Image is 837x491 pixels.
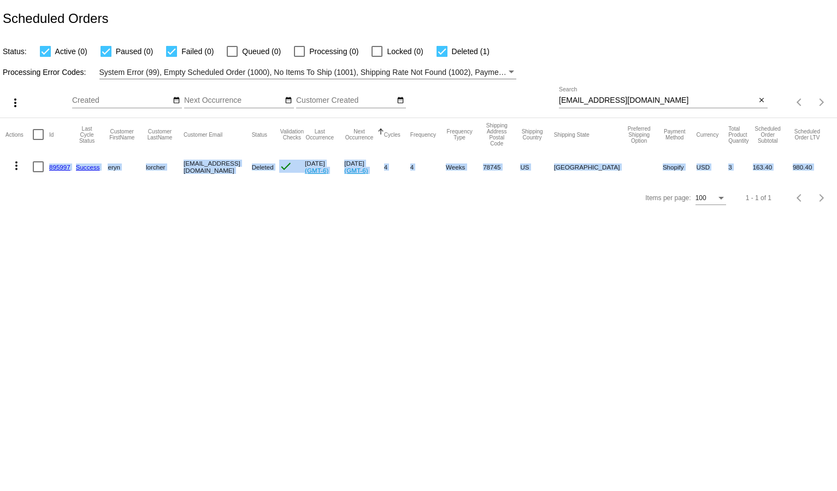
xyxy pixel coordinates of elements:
span: Deleted [252,163,274,171]
mat-header-cell: Actions [5,118,33,151]
button: Next page [811,187,833,209]
button: Change sorting for ShippingPostcode [483,122,510,147]
span: Processing (0) [309,45,358,58]
mat-icon: more_vert [9,96,22,109]
button: Change sorting for ShippingCountry [520,128,544,141]
button: Change sorting for PaymentMethod.Type [663,128,687,141]
mat-icon: more_vert [10,159,23,172]
button: Change sorting for LastOccurrenceUtc [305,128,334,141]
input: Search [559,96,756,105]
button: Change sorting for Id [49,131,54,138]
span: Failed (0) [181,45,214,58]
div: Items per page: [645,194,691,202]
button: Change sorting for LifetimeValue [793,128,822,141]
button: Change sorting for Subtotal [753,126,783,144]
mat-cell: Shopify [663,151,697,183]
button: Change sorting for PreferredShippingOption [625,126,652,144]
div: 1 - 1 of 1 [746,194,771,202]
mat-cell: [EMAIL_ADDRESS][DOMAIN_NAME] [184,151,252,183]
span: Locked (0) [387,45,423,58]
button: Change sorting for LastProcessingCycleId [76,126,98,144]
button: Change sorting for Cycles [384,131,400,138]
mat-cell: 3 [728,151,752,183]
button: Clear [756,95,768,107]
button: Previous page [789,187,811,209]
mat-cell: [GEOGRAPHIC_DATA] [554,151,626,183]
mat-cell: 78745 [483,151,520,183]
mat-cell: 163.40 [753,151,793,183]
input: Customer Created [296,96,394,105]
button: Previous page [789,91,811,113]
mat-cell: USD [697,151,729,183]
button: Change sorting for NextOccurrenceUtc [344,128,374,141]
mat-icon: date_range [285,96,292,105]
mat-header-cell: Validation Checks [279,118,305,151]
span: Deleted (1) [452,45,490,58]
input: Next Occurrence [184,96,282,105]
mat-cell: US [520,151,553,183]
mat-cell: 980.40 [793,151,832,183]
button: Change sorting for ShippingState [554,131,590,138]
mat-icon: date_range [173,96,180,105]
button: Change sorting for CustomerFirstName [108,128,136,141]
button: Change sorting for CustomerEmail [184,131,222,138]
mat-icon: date_range [397,96,404,105]
button: Change sorting for Status [252,131,267,138]
mat-cell: 4 [384,151,410,183]
mat-cell: Weeks [446,151,483,183]
a: 895997 [49,163,70,171]
mat-icon: close [758,96,765,105]
h2: Scheduled Orders [3,11,108,26]
span: Paused (0) [116,45,153,58]
mat-cell: eryn [108,151,146,183]
span: 100 [695,194,706,202]
mat-select: Items per page: [695,195,726,202]
span: Status: [3,47,27,56]
mat-header-cell: Total Product Quantity [728,118,752,151]
button: Change sorting for CurrencyIso [697,131,719,138]
span: Active (0) [55,45,87,58]
mat-cell: 4 [410,151,446,183]
mat-cell: lorcher [146,151,184,183]
mat-icon: check [279,160,292,173]
span: Processing Error Codes: [3,68,86,77]
a: (GMT-6) [344,167,368,174]
button: Change sorting for CustomerLastName [146,128,174,141]
mat-select: Filter by Processing Error Codes [99,66,517,79]
button: Change sorting for Frequency [410,131,436,138]
mat-cell: [DATE] [344,151,384,183]
button: Next page [811,91,833,113]
input: Created [72,96,170,105]
span: Queued (0) [242,45,281,58]
button: Change sorting for FrequencyType [446,128,473,141]
mat-cell: [DATE] [305,151,344,183]
a: (GMT-6) [305,167,328,174]
a: Success [76,163,100,171]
